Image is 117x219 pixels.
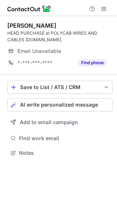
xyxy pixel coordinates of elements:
div: Save to List / ATS / CRM [20,84,100,90]
span: AI write personalized message [20,102,98,108]
span: Add to email campaign [20,119,78,125]
span: Notes [19,150,110,156]
button: Find work email [7,133,113,143]
div: [PERSON_NAME] [7,22,56,29]
button: Reveal Button [78,59,107,66]
button: Notes [7,148,113,158]
img: ContactOut v5.3.10 [7,4,51,13]
span: Email Unavailable [18,48,61,54]
span: Find work email [19,135,110,142]
button: save-profile-one-click [7,81,113,94]
button: Add to email campaign [7,116,113,129]
button: AI write personalized message [7,98,113,111]
div: HEAD PURCHASE at POLYCAB WIRES AND CABLES [DOMAIN_NAME]. [7,30,113,43]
